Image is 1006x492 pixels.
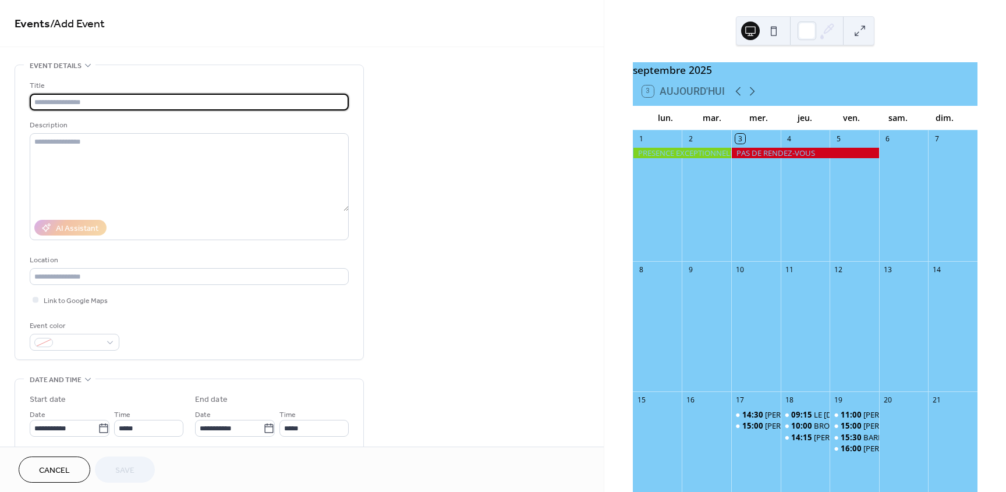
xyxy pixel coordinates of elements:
div: 14 [932,265,942,274]
div: 19 [834,395,844,405]
div: 15 [636,395,646,405]
div: 3 [735,134,745,144]
div: [PERSON_NAME] [814,432,873,443]
div: 20 [883,395,892,405]
span: 14:30 [742,409,765,420]
div: [PERSON_NAME] [863,420,922,431]
span: Time [279,409,296,421]
button: Cancel [19,457,90,483]
div: LE ROUSSIER Jean-Luc [781,409,830,420]
span: Date [30,409,45,421]
div: mer. [735,106,782,130]
a: Events [15,13,50,35]
div: lun. [642,106,689,130]
div: 13 [883,265,892,274]
span: Event details [30,60,82,72]
span: 15:00 [841,420,863,431]
div: Description [30,119,346,131]
div: jeu. [782,106,828,130]
div: GUERVILLE Evelyne [830,443,879,454]
div: Location [30,254,346,266]
div: Event color [30,320,117,332]
span: Date and time [30,374,82,386]
div: LEVASSEUR Christian [731,409,781,420]
span: 15:30 [841,432,863,443]
div: BARILLON Jean-Paul [830,432,879,443]
div: [PERSON_NAME] [863,443,922,454]
div: sam. [875,106,922,130]
span: 11:00 [841,409,863,420]
div: 7 [932,134,942,144]
span: 14:15 [791,432,814,443]
div: 1 [636,134,646,144]
div: BROUSSOLIER Jean-Denis [781,420,830,431]
div: PINCHARD Jean-Claude [830,409,879,420]
div: [PERSON_NAME] [863,409,922,420]
div: 11 [784,265,794,274]
span: Cancel [39,465,70,477]
div: ven. [828,106,875,130]
span: 10:00 [791,420,814,431]
div: 4 [784,134,794,144]
div: PRESENCE EXCEPTIONNELLE DE L'ADMINISTRATEUR [633,148,731,158]
span: 16:00 [841,443,863,454]
span: 09:15 [791,409,814,420]
div: dim. [922,106,968,130]
div: 9 [686,265,696,274]
span: Link to Google Maps [44,295,108,307]
div: End date [195,394,228,406]
div: 5 [834,134,844,144]
div: 6 [883,134,892,144]
div: septembre 2025 [633,62,977,77]
div: 18 [784,395,794,405]
div: PAS DE RENDEZ-VOUS [731,148,879,158]
div: BARILLON [PERSON_NAME] [863,432,961,443]
div: 12 [834,265,844,274]
div: LE [DEMOGRAPHIC_DATA] [PERSON_NAME] [814,409,967,420]
div: Start date [30,394,66,406]
span: Time [114,409,130,421]
div: [PERSON_NAME][DEMOGRAPHIC_DATA] [765,409,906,420]
div: 10 [735,265,745,274]
div: LECOUTURIER Michel [830,420,879,431]
div: mar. [689,106,735,130]
div: 8 [636,265,646,274]
div: [PERSON_NAME] [765,420,824,431]
div: ROPERT Ludovic [731,420,781,431]
div: 16 [686,395,696,405]
div: 21 [932,395,942,405]
span: Date [195,409,211,421]
div: BROUSSOLIER [PERSON_NAME] [814,420,925,431]
div: Title [30,80,346,92]
div: 2 [686,134,696,144]
span: 15:00 [742,420,765,431]
div: GIOVANNI Mario [781,432,830,443]
div: 17 [735,395,745,405]
span: / Add Event [50,13,105,35]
